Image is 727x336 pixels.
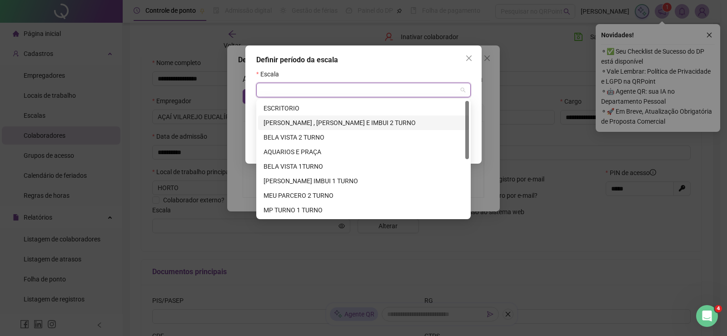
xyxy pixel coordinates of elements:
[256,69,285,79] label: Escala
[258,115,469,130] div: MADSON , HORTO E IMBUI 2 TURNO
[696,305,718,327] iframe: Intercom live chat
[264,118,463,128] div: [PERSON_NAME] , [PERSON_NAME] E IMBUI 2 TURNO
[264,103,463,113] div: ESCRITORIO
[715,305,722,312] span: 4
[264,205,463,215] div: MP TURNO 1 TURNO
[264,191,463,201] div: MEU PARCERO 2 TURNO
[256,55,471,65] div: Definir período da escala
[258,145,469,159] div: AQUARIOS E PRAÇA
[258,159,469,174] div: BELA VISTA 1TURNO
[264,132,463,142] div: BELA VISTA 2 TURNO
[264,161,463,171] div: BELA VISTA 1TURNO
[465,55,473,62] span: close
[264,147,463,157] div: AQUARIOS E PRAÇA
[258,203,469,217] div: MP TURNO 1 TURNO
[258,130,469,145] div: BELA VISTA 2 TURNO
[264,176,463,186] div: [PERSON_NAME] IMBUI 1 TURNO
[462,51,476,65] button: Close
[258,174,469,188] div: MADSON HORTO IMBUI 1 TURNO
[258,188,469,203] div: MEU PARCERO 2 TURNO
[258,101,469,115] div: ESCRITORIO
